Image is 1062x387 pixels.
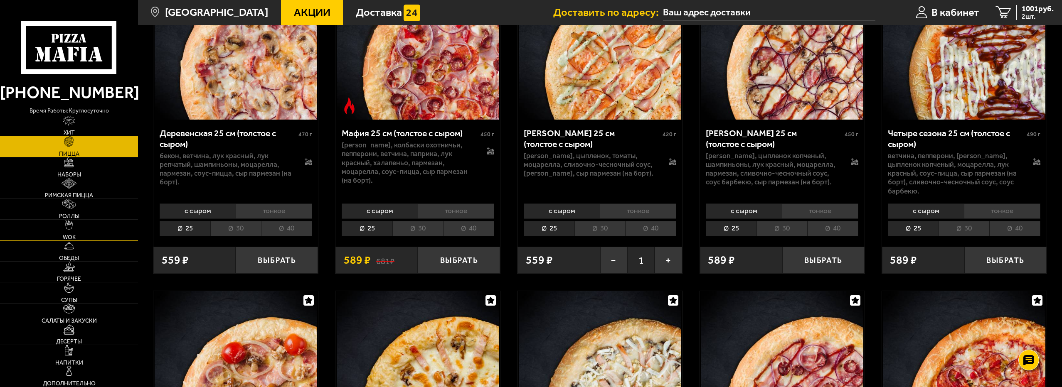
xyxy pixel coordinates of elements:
[160,152,293,187] p: бекон, ветчина, лук красный, лук репчатый, шампиньоны, моцарелла, пармезан, соус-пицца, сыр парме...
[342,141,476,185] p: [PERSON_NAME], колбаски охотничьи, пепперони, ветчина, паприка, лук красный, халапеньо, пармезан,...
[160,128,296,149] div: Деревенская 25 см (толстое с сыром)
[625,221,676,236] li: 40
[418,203,494,219] li: тонкое
[356,7,402,18] span: Доставка
[165,7,268,18] span: [GEOGRAPHIC_DATA]
[443,221,494,236] li: 40
[524,203,600,219] li: с сыром
[43,381,96,387] span: Дополнительно
[964,247,1047,274] button: Выбрать
[706,203,782,219] li: с сыром
[210,221,261,236] li: 30
[59,151,79,157] span: Пицца
[782,203,858,219] li: тонкое
[162,255,189,266] span: 559 ₽
[807,221,858,236] li: 40
[57,172,81,178] span: Наборы
[392,221,443,236] li: 30
[627,247,655,274] span: 1
[888,128,1025,149] div: Четыре сезона 25 см (толстое с сыром)
[236,203,312,219] li: тонкое
[524,221,574,236] li: 25
[888,221,939,236] li: 25
[376,255,394,266] s: 681 ₽
[160,221,210,236] li: 25
[655,247,682,274] button: +
[756,221,807,236] li: 30
[553,7,663,18] span: Доставить по адресу:
[61,297,77,303] span: Супы
[160,203,236,219] li: с сыром
[342,128,478,139] div: Мафия 25 см (толстое с сыром)
[706,221,756,236] li: 25
[64,130,75,136] span: Хит
[931,7,979,18] span: В кабинет
[524,152,658,178] p: [PERSON_NAME], цыпленок, томаты, моцарелла, сливочно-чесночный соус, [PERSON_NAME], сыр пармезан ...
[55,360,83,366] span: Напитки
[56,339,82,345] span: Десерты
[261,221,312,236] li: 40
[964,203,1040,219] li: тонкое
[59,255,79,261] span: Обеды
[939,221,989,236] li: 30
[57,276,81,282] span: Горячее
[706,128,843,149] div: [PERSON_NAME] 25 см (толстое с сыром)
[341,98,358,114] img: Острое блюдо
[342,203,418,219] li: с сыром
[404,5,420,21] img: 15daf4d41897b9f0e9f617042186c801.svg
[524,128,660,149] div: [PERSON_NAME] 25 см (толстое с сыром)
[574,221,625,236] li: 30
[845,131,858,138] span: 450 г
[706,152,840,187] p: [PERSON_NAME], цыпленок копченый, шампиньоны, лук красный, моцарелла, пармезан, сливочно-чесночны...
[480,131,494,138] span: 450 г
[294,7,330,18] span: Акции
[782,247,865,274] button: Выбрать
[708,255,735,266] span: 589 ₽
[298,131,312,138] span: 470 г
[989,221,1040,236] li: 40
[890,255,917,266] span: 589 ₽
[600,247,628,274] button: −
[344,255,371,266] span: 589 ₽
[888,203,964,219] li: с сыром
[526,255,553,266] span: 559 ₽
[59,213,79,219] span: Роллы
[63,235,76,240] span: WOK
[418,247,500,274] button: Выбрать
[1027,131,1040,138] span: 490 г
[1022,13,1054,20] span: 2 шт.
[342,221,392,236] li: 25
[45,193,93,198] span: Римская пицца
[888,152,1022,196] p: ветчина, пепперони, [PERSON_NAME], цыпленок копченый, моцарелла, лук красный, соус-пицца, сыр пар...
[663,5,875,20] input: Ваш адрес доставки
[600,203,676,219] li: тонкое
[42,318,97,324] span: Салаты и закуски
[663,131,676,138] span: 420 г
[236,247,318,274] button: Выбрать
[1022,5,1054,13] span: 1001 руб.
